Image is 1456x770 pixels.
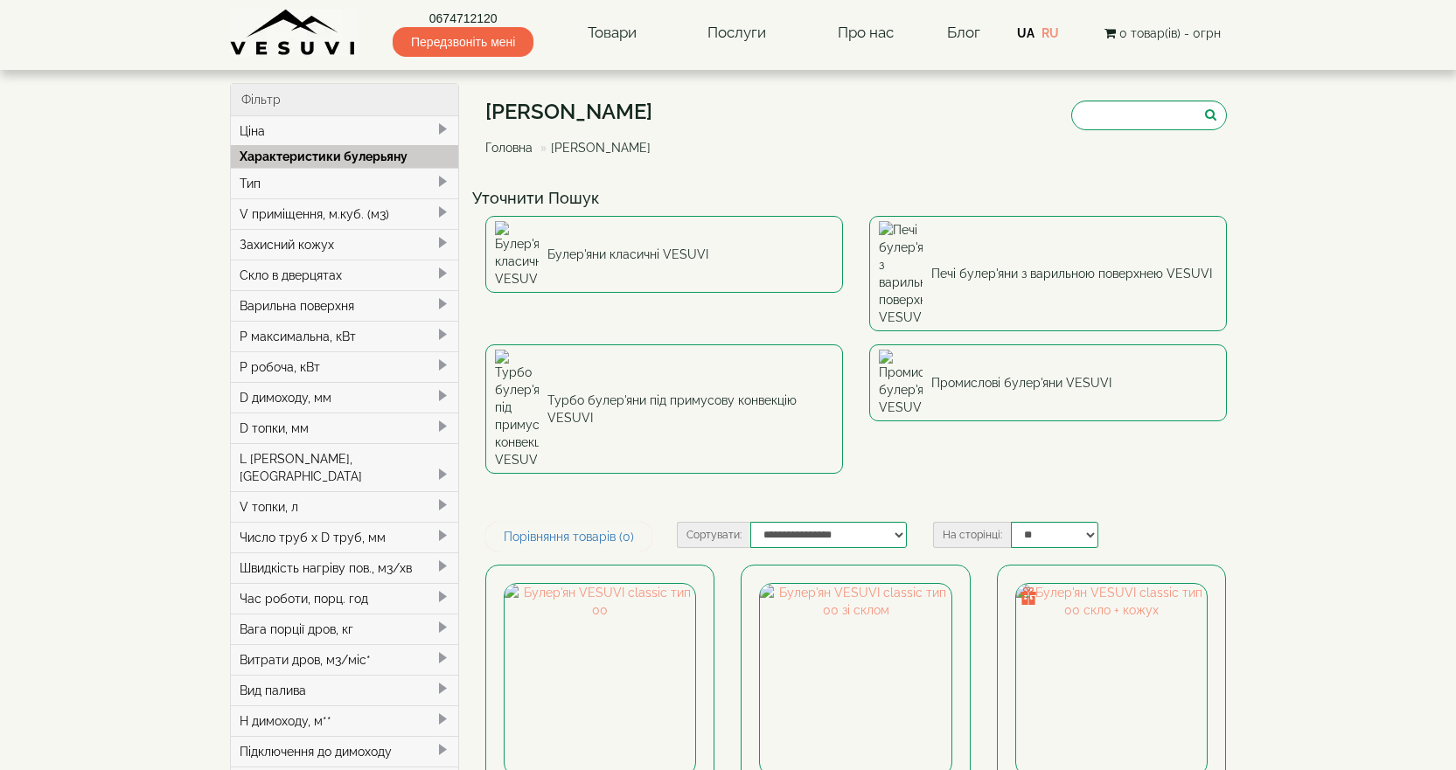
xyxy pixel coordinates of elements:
div: Варильна поверхня [231,290,459,321]
span: Передзвоніть мені [393,27,533,57]
div: L [PERSON_NAME], [GEOGRAPHIC_DATA] [231,443,459,491]
li: [PERSON_NAME] [536,139,651,156]
img: Печі булер'яни з варильною поверхнею VESUVI [879,221,923,326]
a: Порівняння товарів (0) [485,522,652,551]
div: D димоходу, мм [231,382,459,413]
div: Фільтр [231,84,459,116]
div: V приміщення, м.куб. (м3) [231,198,459,229]
a: Промислові булер'яни VESUVI Промислові булер'яни VESUVI [869,344,1227,421]
img: Промислові булер'яни VESUVI [879,350,923,416]
div: D топки, мм [231,413,459,443]
span: 0 товар(ів) - 0грн [1119,26,1221,40]
label: Сортувати: [677,522,750,548]
div: Швидкість нагріву пов., м3/хв [231,552,459,583]
a: 0674712120 [393,10,533,27]
div: Підключення до димоходу [231,736,459,767]
div: Ціна [231,116,459,146]
a: Блог [947,24,980,41]
a: Про нас [820,13,911,53]
a: Послуги [690,13,784,53]
label: На сторінці: [933,522,1011,548]
a: RU [1041,26,1059,40]
div: V топки, л [231,491,459,522]
a: Печі булер'яни з варильною поверхнею VESUVI Печі булер'яни з варильною поверхнею VESUVI [869,216,1227,331]
img: Булер'яни класичні VESUVI [495,221,539,288]
div: H димоходу, м** [231,705,459,736]
a: Товари [570,13,654,53]
a: Головна [485,141,533,155]
div: Час роботи, порц. год [231,583,459,614]
img: Турбо булер'яни під примусову конвекцію VESUVI [495,350,539,468]
img: gift [1020,587,1037,605]
div: Скло в дверцятах [231,260,459,290]
div: Характеристики булерьяну [231,145,459,168]
a: UA [1017,26,1035,40]
div: Захисний кожух [231,229,459,260]
div: Тип [231,168,459,198]
div: Число труб x D труб, мм [231,522,459,552]
h4: Уточнити Пошук [472,190,1240,207]
div: Вага порції дров, кг [231,614,459,644]
img: Завод VESUVI [230,9,357,57]
button: 0 товар(ів) - 0грн [1099,24,1226,43]
div: Вид палива [231,675,459,705]
div: Витрати дров, м3/міс* [231,644,459,675]
a: Турбо булер'яни під примусову конвекцію VESUVI Турбо булер'яни під примусову конвекцію VESUVI [485,344,843,474]
a: Булер'яни класичні VESUVI Булер'яни класичні VESUVI [485,216,843,293]
h1: [PERSON_NAME] [485,101,664,123]
div: P робоча, кВт [231,351,459,382]
div: P максимальна, кВт [231,321,459,351]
